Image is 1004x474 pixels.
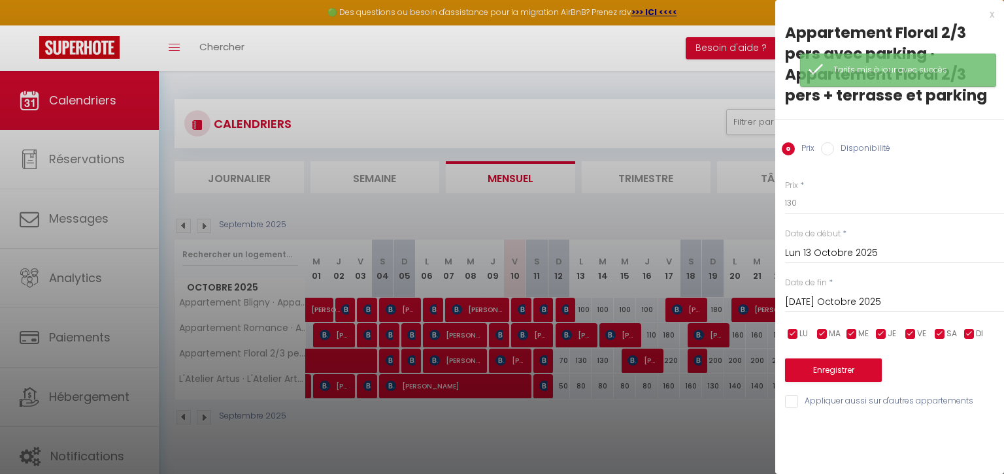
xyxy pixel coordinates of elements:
label: Disponibilité [834,142,890,157]
span: SA [946,328,957,340]
label: Date de début [785,228,841,240]
label: Prix [785,180,798,192]
div: Appartement Floral 2/3 pers avec parking · Appartement Floral 2/3 pers + terrasse et parking [785,22,994,106]
span: DI [976,328,983,340]
span: LU [799,328,808,340]
span: ME [858,328,869,340]
div: x [775,7,994,22]
div: Tarifs mis à jour avec succès [833,64,982,76]
span: MA [829,328,841,340]
label: Date de fin [785,277,827,289]
label: Prix [795,142,814,157]
span: JE [888,328,896,340]
span: VE [917,328,926,340]
button: Enregistrer [785,358,882,382]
